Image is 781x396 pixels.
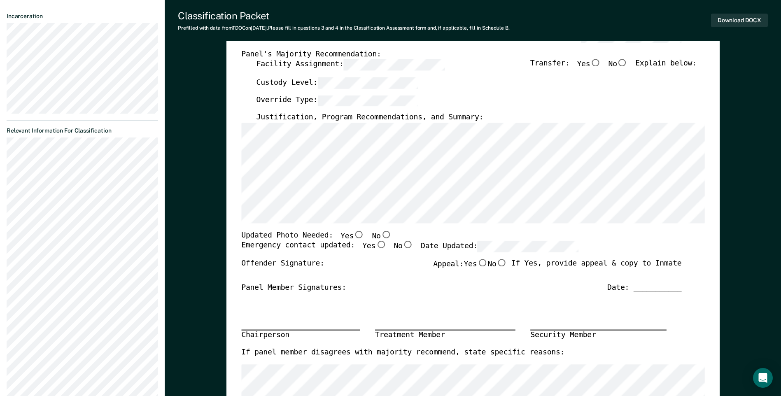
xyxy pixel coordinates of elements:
input: Date Updated: [478,241,578,252]
label: No [487,259,507,270]
label: Date Updated: [421,241,578,252]
input: Custody Level: [317,77,418,89]
div: Open Intercom Messenger [753,368,773,388]
input: No [402,241,413,249]
input: Yes [477,259,487,267]
label: No [394,241,413,252]
button: Download DOCX [711,14,768,27]
div: Security Member [530,330,667,341]
input: No [380,231,391,238]
label: Custody Level: [256,77,418,89]
label: Yes [464,259,487,270]
label: Yes [362,241,386,252]
div: Offender Signature: _______________________ If Yes, provide appeal & copy to Inmate [241,259,681,283]
label: Appeal: [433,259,507,277]
dt: Incarceration [7,13,158,20]
input: Yes [375,241,386,249]
div: Chairperson [241,330,360,341]
div: Transfer: Explain below: [530,59,697,77]
input: Facility Assignment: [343,59,444,70]
input: No [496,259,507,267]
input: Yes [354,231,364,238]
div: Emergency contact updated: [241,241,578,259]
label: Yes [577,59,601,70]
input: No [617,59,628,67]
label: Override Type: [256,95,418,106]
dt: Relevant Information For Classification [7,127,158,134]
label: No [608,59,627,70]
label: If panel member disagrees with majority recommend, state specific reasons: [241,348,564,358]
label: No [372,231,391,241]
div: Panel Member Signatures: [241,283,346,293]
div: Panel's Majority Recommendation: [241,49,681,59]
div: Classification Packet [178,10,509,22]
input: Override Type: [317,95,418,106]
div: Updated Photo Needed: [241,231,392,241]
div: Date: ___________ [607,283,681,293]
input: Yes [590,59,601,67]
div: Treatment Member [375,330,515,341]
label: Justification, Program Recommendations, and Summary: [256,113,483,123]
label: Yes [340,231,364,241]
label: Facility Assignment: [256,59,444,70]
div: Prefilled with data from TDOC on [DATE] . Please fill in questions 3 and 4 in the Classification ... [178,25,509,31]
